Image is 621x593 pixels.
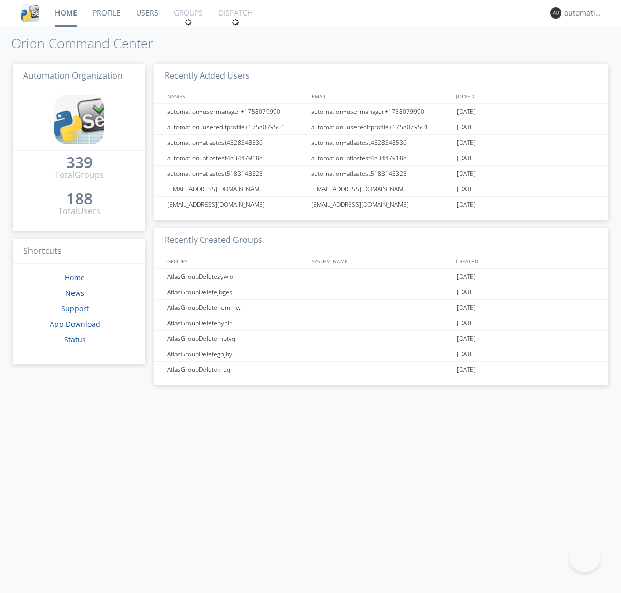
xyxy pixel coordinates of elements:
span: [DATE] [457,181,476,197]
span: [DATE] [457,197,476,212]
div: AtlasGroupDeletepynir [165,315,308,330]
div: AtlasGroupDeletezywio [165,269,308,284]
div: 339 [66,157,93,168]
div: [EMAIL_ADDRESS][DOMAIN_NAME] [308,181,454,196]
a: AtlasGroupDeletegnjhy[DATE] [154,346,608,362]
span: [DATE] [457,104,476,119]
a: AtlasGroupDeletenemmw[DATE] [154,300,608,315]
div: automation+usereditprofile+1758079501 [165,119,308,134]
h3: Recently Created Groups [154,228,608,253]
a: 188 [66,193,93,205]
img: cddb5a64eb264b2086981ab96f4c1ba7 [21,4,39,22]
a: 339 [66,157,93,169]
div: EMAIL [309,88,453,103]
div: AtlasGroupDeletenemmw [165,300,308,315]
div: GROUPS [165,253,306,268]
span: Automation Organization [23,70,123,81]
img: spin.svg [232,19,239,26]
div: [EMAIL_ADDRESS][DOMAIN_NAME] [308,197,454,212]
a: App Download [50,319,100,329]
span: [DATE] [457,150,476,166]
div: AtlasGroupDeletekruqr [165,362,308,377]
img: cddb5a64eb264b2086981ab96f4c1ba7 [54,95,104,144]
a: AtlasGroupDeletejbges[DATE] [154,284,608,300]
iframe: Toggle Customer Support [569,541,600,572]
span: [DATE] [457,331,476,346]
div: Total Groups [55,169,104,181]
div: NAMES [165,88,306,103]
div: automation+atlastest5183143325 [308,166,454,181]
span: [DATE] [457,119,476,135]
a: automation+atlastest4328348536automation+atlastest4328348536[DATE] [154,135,608,150]
div: JOINED [453,88,598,103]
div: automation+usermanager+1758079990 [165,104,308,119]
h3: Recently Added Users [154,64,608,89]
a: [EMAIL_ADDRESS][DOMAIN_NAME][EMAIL_ADDRESS][DOMAIN_NAME][DATE] [154,197,608,212]
a: AtlasGroupDeletepynir[DATE] [154,315,608,331]
div: automation+atlastest4328348536 [308,135,454,150]
div: automation+atlastest4834479188 [308,150,454,165]
a: AtlasGroupDeletembtvq[DATE] [154,331,608,346]
span: [DATE] [457,166,476,181]
span: [DATE] [457,284,476,300]
img: spin.svg [185,19,192,26]
a: Home [65,272,85,282]
span: [DATE] [457,315,476,331]
span: [DATE] [457,346,476,362]
a: News [65,288,84,298]
a: automation+usereditprofile+1758079501automation+usereditprofile+1758079501[DATE] [154,119,608,135]
span: [DATE] [457,135,476,150]
a: Status [64,334,86,344]
a: Support [61,303,89,313]
div: AtlasGroupDeletegnjhy [165,346,308,361]
div: CREATED [453,253,598,268]
a: [EMAIL_ADDRESS][DOMAIN_NAME][EMAIL_ADDRESS][DOMAIN_NAME][DATE] [154,181,608,197]
a: AtlasGroupDeletekruqr[DATE] [154,362,608,377]
div: automation+usereditprofile+1758079501 [308,119,454,134]
div: automation+usermanager+1758079990 [308,104,454,119]
img: 373638.png [550,7,561,19]
div: automation+atlas0035 [564,8,603,18]
div: [EMAIL_ADDRESS][DOMAIN_NAME] [165,181,308,196]
span: [DATE] [457,269,476,284]
div: automation+atlastest4328348536 [165,135,308,150]
a: AtlasGroupDeletezywio[DATE] [154,269,608,284]
h3: Shortcuts [13,239,145,264]
div: [EMAIL_ADDRESS][DOMAIN_NAME] [165,197,308,212]
div: 188 [66,193,93,204]
a: automation+atlastest4834479188automation+atlastest4834479188[DATE] [154,150,608,166]
div: automation+atlastest4834479188 [165,150,308,165]
a: automation+usermanager+1758079990automation+usermanager+1758079990[DATE] [154,104,608,119]
span: [DATE] [457,300,476,315]
div: SYSTEM_NAME [309,253,453,268]
div: AtlasGroupDeletembtvq [165,331,308,346]
a: automation+atlastest5183143325automation+atlastest5183143325[DATE] [154,166,608,181]
span: [DATE] [457,362,476,377]
div: automation+atlastest5183143325 [165,166,308,181]
div: AtlasGroupDeletejbges [165,284,308,299]
div: Total Users [58,205,100,217]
